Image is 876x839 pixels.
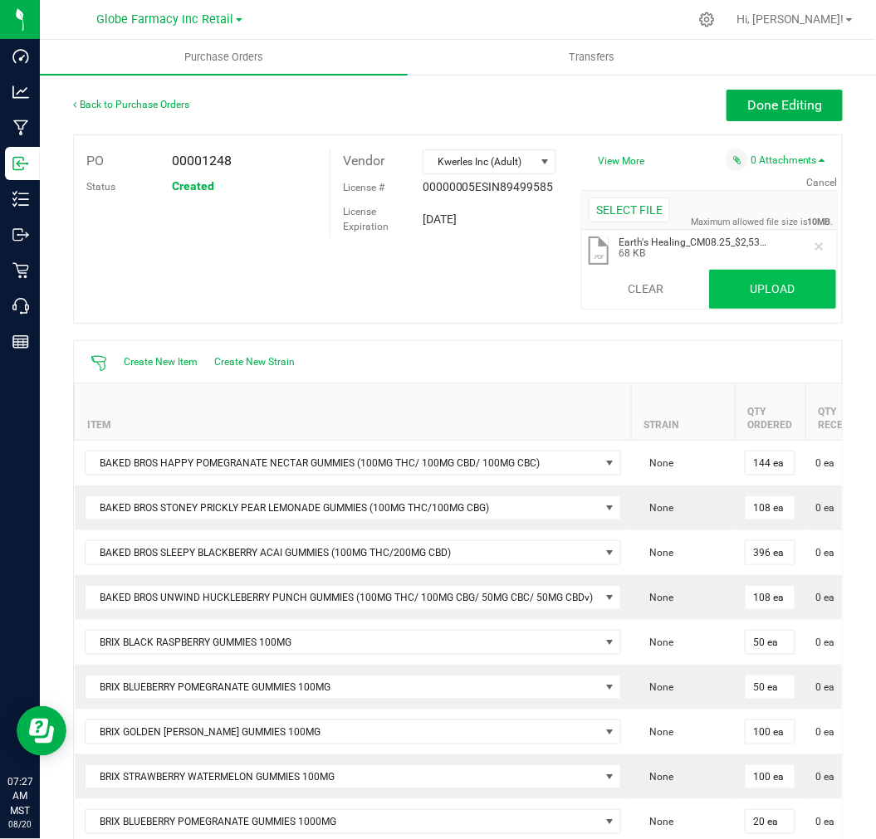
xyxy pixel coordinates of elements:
span: Earth's Healing_CM08.25_$2,538.00.pdf [619,237,771,248]
span: 00000005ESIN89499585 [423,180,554,193]
th: Item [75,383,632,441]
input: 0 ea [746,631,795,654]
input: 0 ea [746,720,795,744]
span: 0 ea [815,500,834,515]
span: BAKED BROS SLEEPY BLACKBERRY ACAI GUMMIES (100MG THC/200MG CBD) [86,541,600,564]
inline-svg: Retail [12,262,29,279]
input: 0 ea [746,496,795,519]
a: Purchase Orders [40,40,408,75]
span: None [641,502,673,514]
span: Create New Item [124,356,198,368]
span: BAKED BROS UNWIND HUCKLEBERRY PUNCH GUMMIES (100MG THC/ 100MG CBG/ 50MG CBC/ 50MG CBDv) [86,586,600,609]
span: BRIX BLUEBERRY POMEGRANATE GUMMIES 100MG [86,676,600,699]
span: Cancel [807,177,838,188]
span: NO DATA FOUND [85,540,622,565]
span: NO DATA FOUND [85,764,622,789]
span: 0 ea [815,456,834,471]
span: None [641,771,673,783]
span: 0 ea [815,769,834,784]
p: 07:27 AM MST [7,774,32,819]
input: 0 ea [746,586,795,609]
input: 0 ea [746,541,795,564]
span: Attach a document [726,149,748,171]
span: Create New Strain [214,356,295,368]
inline-svg: Inbound [12,155,29,172]
span: NO DATA FOUND [85,675,622,700]
iframe: Resource center [17,706,66,756]
span: [DATE] [423,212,457,226]
span: 68 KB [619,248,771,258]
span: NO DATA FOUND [85,719,622,744]
inline-svg: Manufacturing [12,120,29,136]
span: BAKED BROS STONEY PRICKLY PEAR LEMONADE GUMMIES (100MG THC/100MG CBG) [86,496,600,519]
th: Qty Ordered [735,383,805,441]
span: None [641,681,673,693]
label: License # [343,175,384,200]
input: 0 ea [746,765,795,788]
span: Hi, [PERSON_NAME]! [737,12,844,26]
inline-svg: Call Center [12,298,29,315]
span: Transfers [546,50,637,65]
input: 0 ea [746,810,795,833]
span: BAKED BROS HAPPY POMEGRANATE NECTAR GUMMIES (100MG THC/ 100MG CBD/ 100MG CBC) [86,451,600,475]
span: 00001248 [172,153,232,168]
div: Manage settings [697,12,717,27]
span: None [641,637,673,648]
button: Clear [582,270,709,310]
span: NO DATA FOUND [85,451,622,476]
span: None [641,457,673,469]
span: 0 ea [815,724,834,739]
span: NO DATA FOUND [85,495,622,520]
span: Kwerles Inc (Adult) [423,150,535,173]
button: Remove [813,240,826,253]
span: 0 ea [815,635,834,650]
span: Purchase Orders [162,50,286,65]
span: Created [172,179,214,193]
button: Upload [709,270,836,310]
span: Globe Farmacy Inc Retail [97,12,234,27]
inline-svg: Analytics [12,84,29,100]
label: Vendor [343,149,384,173]
span: Done Editing [747,97,822,113]
span: Maximum allowed file size is . [691,217,834,227]
button: Done Editing [727,90,843,121]
span: 0 ea [815,590,834,605]
inline-svg: Reports [12,334,29,350]
a: Back to Purchase Orders [73,99,189,110]
a: View More [599,155,645,167]
inline-svg: Outbound [12,227,29,243]
span: BRIX BLUEBERRY POMEGRANATE GUMMIES 1000MG [86,810,600,833]
th: Strain [631,383,735,441]
span: NO DATA FOUND [85,630,622,655]
input: 0 ea [746,676,795,699]
span: NO DATA FOUND [85,585,622,610]
span: 0 ea [815,814,834,829]
span: None [641,726,673,738]
span: Scan packages to receive [91,355,107,372]
strong: 10MB [808,217,831,227]
p: 08/20 [7,819,32,832]
a: Transfers [408,40,776,75]
span: .pdf [593,254,604,261]
span: None [641,547,673,559]
span: NO DATA FOUND [85,809,622,834]
span: BRIX GOLDEN [PERSON_NAME] GUMMIES 100MG [86,720,600,744]
span: None [641,592,673,603]
inline-svg: Inventory [12,191,29,207]
div: Select file [589,198,670,222]
input: 0 ea [746,451,795,475]
span: 0 ea [815,680,834,695]
span: 0 ea [815,545,834,560]
label: License Expiration [343,204,397,234]
span: BRIX BLACK RASPBERRY GUMMIES 100MG [86,631,600,654]
inline-svg: Dashboard [12,48,29,65]
label: PO [86,149,104,173]
span: None [641,816,673,827]
a: 0 Attachments [751,154,825,166]
span: BRIX STRAWBERRY WATERMELON GUMMIES 100MG [86,765,600,788]
label: Status [86,174,115,199]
